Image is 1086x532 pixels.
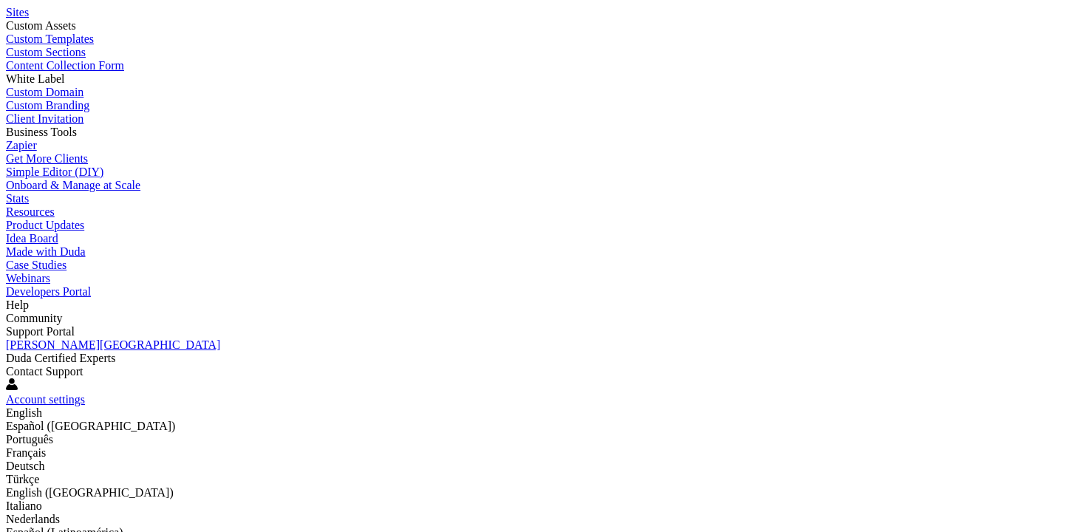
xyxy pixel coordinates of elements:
[6,192,29,205] label: Stats
[6,393,85,406] label: Account settings
[6,312,62,324] label: Community
[6,219,84,231] label: Product Updates
[6,420,1080,433] div: Español ([GEOGRAPHIC_DATA])
[6,59,124,72] label: Content Collection Form
[6,99,89,112] label: Custom Branding
[6,72,65,85] label: White Label
[6,406,42,419] label: English
[6,6,29,18] label: Sites
[1009,455,1086,532] iframe: Duda-gen Chat Button Frame
[6,499,1080,513] div: Italiano
[6,338,220,351] label: [PERSON_NAME][GEOGRAPHIC_DATA]
[6,285,91,298] label: Developers Portal
[6,232,58,245] label: Idea Board
[6,19,76,32] label: Custom Assets
[6,433,1080,446] div: Português
[6,205,1080,219] a: Resources
[6,259,66,271] label: Case Studies
[6,152,88,165] label: Get More Clients
[6,473,1080,486] div: Türkçe
[6,33,94,45] label: Custom Templates
[6,299,29,311] label: Help
[6,486,1080,499] div: English ([GEOGRAPHIC_DATA])
[6,325,75,338] label: Support Portal
[6,112,83,125] label: Client Invitation
[6,272,50,284] label: Webinars
[6,46,86,58] label: Custom Sections
[6,205,55,218] label: Resources
[6,446,1080,460] div: Français
[6,139,37,151] label: Zapier
[6,179,140,191] label: Onboard & Manage at Scale
[6,460,1080,473] div: Deutsch
[6,166,103,178] label: Simple Editor (DIY)
[6,513,1080,526] div: Nederlands
[6,126,77,138] label: Business Tools
[6,245,86,258] label: Made with Duda
[6,86,83,98] label: Custom Domain
[6,365,83,378] label: Contact Support
[6,352,115,364] label: Duda Certified Experts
